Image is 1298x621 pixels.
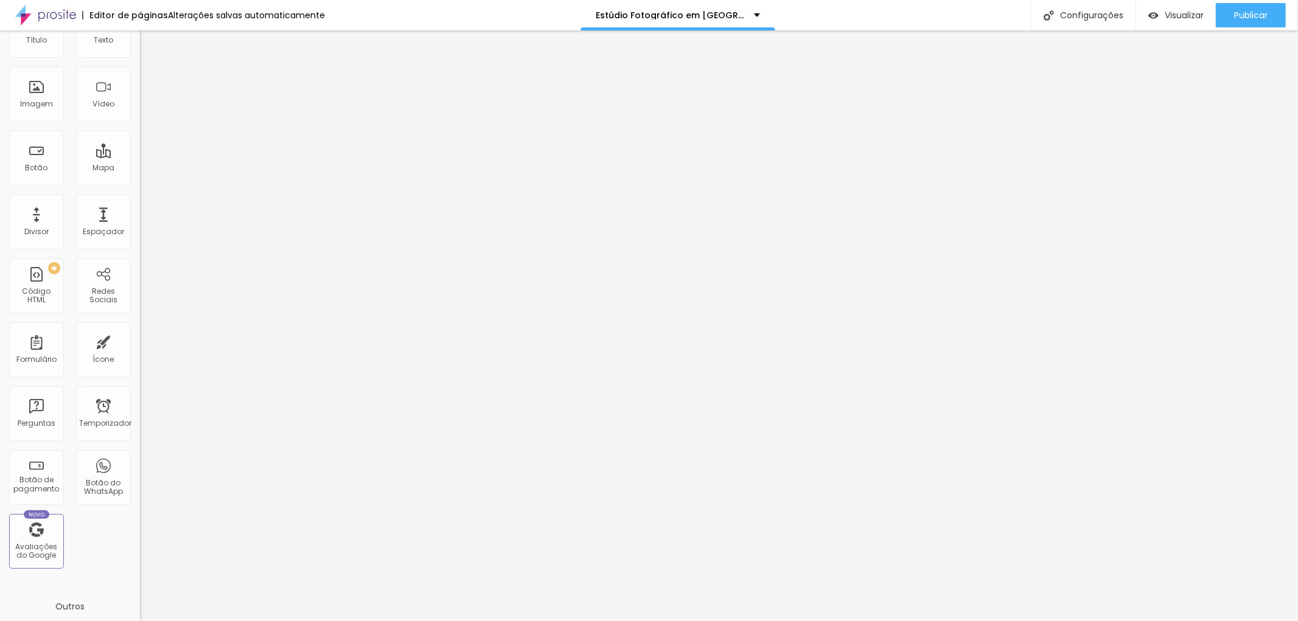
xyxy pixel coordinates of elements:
[18,418,55,428] font: Perguntas
[29,511,45,518] font: Novo
[89,286,117,305] font: Redes Sociais
[92,162,114,173] font: Mapa
[26,162,48,173] font: Botão
[16,354,57,364] font: Formulário
[1148,10,1159,21] img: view-1.svg
[26,35,47,45] font: Título
[14,474,60,493] font: Botão de pagamento
[596,9,800,21] font: Estúdio Fotográfico em [GEOGRAPHIC_DATA]
[83,226,124,237] font: Espaçador
[1234,9,1268,21] font: Publicar
[89,9,168,21] font: Editor de páginas
[93,354,114,364] font: Ícone
[1044,10,1054,21] img: Ícone
[20,99,53,109] font: Imagem
[24,226,49,237] font: Divisor
[92,99,114,109] font: Vídeo
[1216,3,1286,27] button: Publicar
[140,30,1298,621] iframe: Editor
[1060,9,1123,21] font: Configurações
[84,477,123,496] font: Botão do WhatsApp
[1136,3,1216,27] button: Visualizar
[1165,9,1204,21] font: Visualizar
[168,9,325,21] font: Alterações salvas automaticamente
[79,418,131,428] font: Temporizador
[55,600,85,612] font: Outros
[16,541,58,560] font: Avaliações do Google
[94,35,113,45] font: Texto
[23,286,51,305] font: Código HTML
